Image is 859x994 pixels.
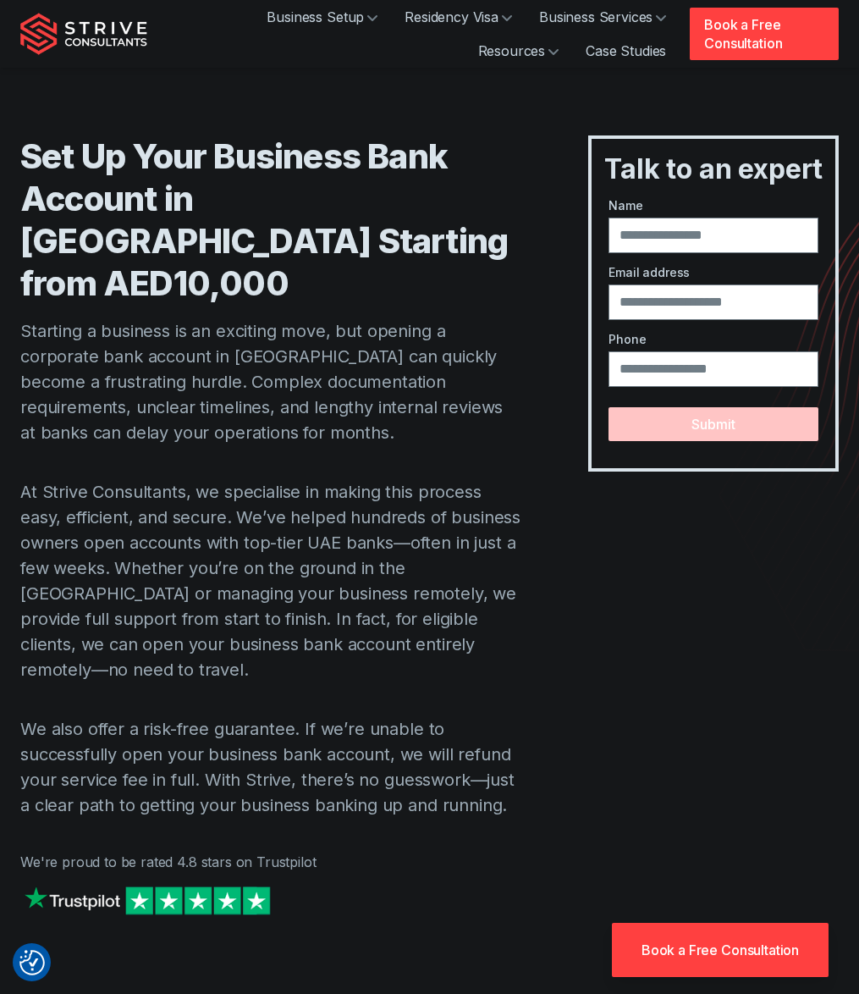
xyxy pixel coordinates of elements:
[690,8,839,60] a: Book a Free Consultation
[19,950,45,975] button: Consent Preferences
[572,34,680,68] a: Case Studies
[20,318,520,445] p: Starting a business is an exciting move, but opening a corporate bank account in [GEOGRAPHIC_DATA...
[608,196,818,214] label: Name
[608,263,818,281] label: Email address
[20,13,147,55] img: Strive Consultants
[19,950,45,975] img: Revisit consent button
[612,923,829,977] a: Book a Free Consultation
[465,34,573,68] a: Resources
[20,135,520,305] h1: Set Up Your Business Bank Account in [GEOGRAPHIC_DATA] Starting from AED10,000
[608,407,818,441] button: Submit
[20,716,520,818] p: We also offer a risk-free guarantee. If we’re unable to successfully open your business bank acco...
[20,479,520,682] p: At Strive Consultants, we specialise in making this process easy, efficient, and secure. We’ve he...
[20,852,520,872] p: We're proud to be rated 4.8 stars on Trustpilot
[20,882,274,919] img: Strive on Trustpilot
[598,152,829,186] h3: Talk to an expert
[608,330,818,348] label: Phone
